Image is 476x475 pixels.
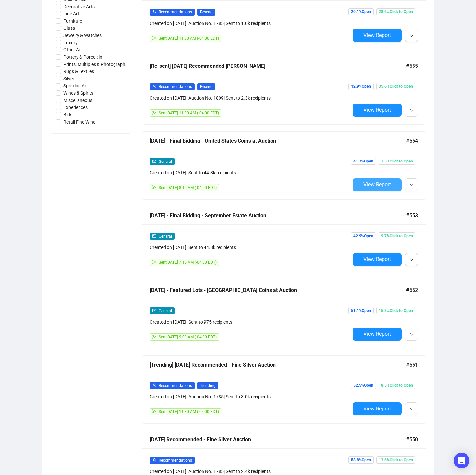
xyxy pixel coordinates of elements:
button: View Report [353,328,402,341]
span: Jewelry & Watches [61,32,104,39]
span: 28.6% Click to Open [376,8,415,15]
span: #554 [406,137,418,145]
span: user [152,383,156,387]
span: View Report [363,181,391,188]
span: Decorative Arts [61,3,97,10]
span: 9.7% Click to Open [379,232,415,239]
div: Created on [DATE] | Auction No. 1785 | Sent to 1.0k recipients [150,20,350,27]
span: mail [152,159,156,163]
span: Sent [DATE] 7:15 AM (-04:00 EDT) [159,260,217,265]
span: #553 [406,211,418,219]
span: Trending [197,382,218,389]
span: Retail Fine Wine [61,118,98,125]
div: Open Intercom Messenger [454,453,469,468]
span: 52.5% Open [351,382,376,389]
span: 51.1% Open [348,307,374,314]
span: Silver [61,75,77,82]
span: Sent [DATE] 11:30 AM (-04:00 EDT) [159,409,219,414]
span: Sent [DATE] 11:00 AM (-04:00 EDT) [159,111,219,115]
span: mail [152,309,156,313]
span: Sent [DATE] 11:30 AM (-04:00 EDT) [159,36,219,41]
span: Wines & Spirits [61,89,96,97]
span: user [152,10,156,14]
span: View Report [363,406,391,412]
span: Sent [DATE] 9:00 AM (-04:00 EDT) [159,335,217,339]
span: General [159,309,172,313]
span: View Report [363,331,391,337]
span: down [410,34,414,38]
a: [Re-sent] [DATE] Recommended [PERSON_NAME]#555userRecommendationsResendCreated on [DATE]| Auction... [142,57,426,125]
span: 13.6% Click to Open [376,456,415,464]
span: Miscellaneous [61,97,95,104]
span: Rugs & Textiles [61,68,97,75]
div: [DATE] - Final Bidding - United States Coins at Auction [150,137,406,145]
div: Created on [DATE] | Sent to 44.8k recipients [150,169,350,176]
span: 3.5% Click to Open [379,158,415,165]
span: down [410,183,414,187]
span: 8.5% Click to Open [379,382,415,389]
span: user [152,458,156,462]
span: 58.8% Open [348,456,374,464]
a: [DATE] - Featured Lots - [GEOGRAPHIC_DATA] Coins at Auction#552mailGeneralCreated on [DATE]| Sent... [142,281,426,349]
span: Bids [61,111,75,118]
span: #555 [406,62,418,70]
span: View Report [363,256,391,262]
span: 12.9% Open [348,83,374,90]
span: 41.7% Open [351,158,376,165]
button: View Report [353,104,402,117]
span: Recommendations [159,85,192,89]
span: down [410,258,414,262]
a: [DATE] - Final Bidding - September Estate Auction#553mailGeneralCreated on [DATE]| Sent to 44.8k ... [142,206,426,274]
span: Fine Art [61,10,82,17]
button: View Report [353,178,402,191]
span: 20.1% Open [348,8,374,15]
span: Resend [197,9,215,16]
span: down [410,407,414,411]
span: send [152,260,156,264]
div: Created on [DATE] | Sent to 44.8k recipients [150,244,350,251]
span: 15.8% Click to Open [376,307,415,314]
span: send [152,409,156,413]
span: #552 [406,286,418,294]
span: Prints, Multiples & Photographs [61,61,130,68]
span: Recommendations [159,458,192,463]
div: [Trending] [DATE] Recommended - Fine Silver Auction [150,361,406,369]
span: down [410,108,414,112]
div: Created on [DATE] | Auction No. 1785 | Sent to 2.4k recipients [150,468,350,475]
span: Sent [DATE] 8:15 AM (-04:00 EDT) [159,185,217,190]
span: Glass [61,25,78,32]
div: Created on [DATE] | Auction No. 1809 | Sent to 2.3k recipients [150,94,350,102]
span: General [159,159,172,164]
span: Pottery & Porcelain [61,53,105,61]
span: General [159,234,172,238]
a: [DATE] - Final Bidding - United States Coins at Auction#554mailGeneralCreated on [DATE]| Sent to ... [142,131,426,199]
span: send [152,111,156,115]
span: #550 [406,435,418,444]
span: down [410,332,414,336]
div: Created on [DATE] | Sent to 975 recipients [150,318,350,326]
span: Other Art [61,46,85,53]
span: Furniture [61,17,85,25]
span: mail [152,234,156,238]
div: [DATE] Recommended - Fine Silver Auction [150,435,406,444]
span: send [152,335,156,339]
div: [DATE] - Featured Lots - [GEOGRAPHIC_DATA] Coins at Auction [150,286,406,294]
span: #551 [406,361,418,369]
div: Created on [DATE] | Auction No. 1785 | Sent to 3.0k recipients [150,393,350,400]
button: View Report [353,253,402,266]
span: 35.6% Click to Open [376,83,415,90]
span: Sporting Art [61,82,91,89]
span: 42.9% Open [351,232,376,239]
a: [Trending] [DATE] Recommended - Fine Silver Auction#551userRecommendationsTrendingCreated on [DAT... [142,355,426,424]
span: Luxury [61,39,80,46]
button: View Report [353,402,402,415]
span: Recommendations [159,383,192,388]
span: View Report [363,32,391,38]
button: View Report [353,29,402,42]
span: Experiences [61,104,90,111]
span: View Report [363,107,391,113]
div: [Re-sent] [DATE] Recommended [PERSON_NAME] [150,62,406,70]
span: send [152,36,156,40]
span: send [152,185,156,189]
div: [DATE] - Final Bidding - September Estate Auction [150,211,406,219]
